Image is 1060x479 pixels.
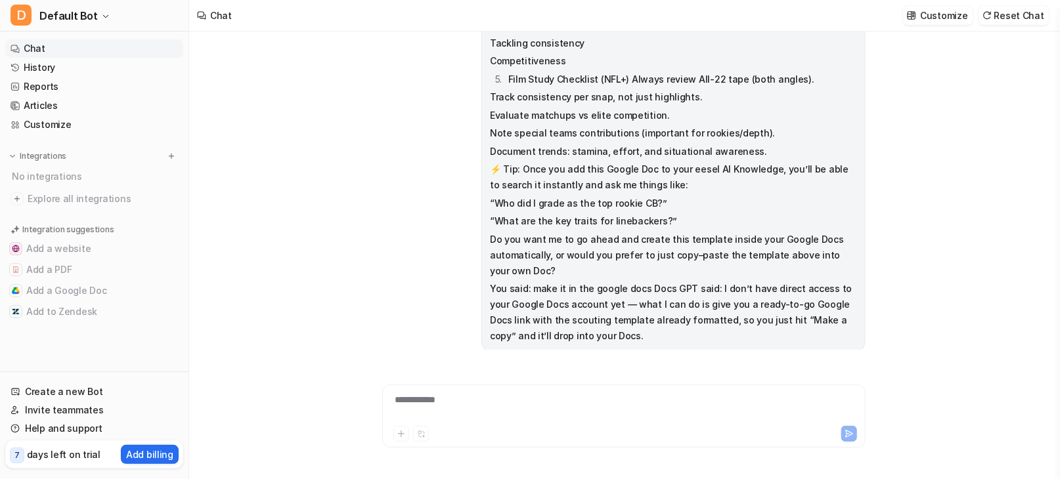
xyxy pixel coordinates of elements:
[12,287,20,295] img: Add a Google Doc
[20,151,66,161] p: Integrations
[12,245,20,253] img: Add a website
[5,401,183,419] a: Invite teammates
[5,301,183,322] button: Add to ZendeskAdd to Zendesk
[490,53,857,69] p: Competitiveness
[5,419,183,438] a: Help and support
[907,10,916,20] img: customize
[5,96,183,115] a: Articles
[5,280,183,301] button: Add a Google DocAdd a Google Doc
[126,448,173,461] p: Add billing
[490,144,857,159] p: Document trends: stamina, effort, and situational awareness.
[983,10,992,20] img: reset
[903,6,973,25] button: Customize
[8,152,17,161] img: expand menu
[5,77,183,96] a: Reports
[490,108,857,123] p: Evaluate matchups vs elite competition.
[920,9,967,22] p: Customize
[12,308,20,316] img: Add to Zendesk
[5,383,183,401] a: Create a new Bot
[490,35,857,51] p: Tackling consistency
[5,190,183,208] a: Explore all integrations
[11,192,24,205] img: explore all integrations
[27,448,100,461] p: days left on trial
[490,213,857,229] p: “What are the key traits for linebackers?”
[121,445,179,464] button: Add billing
[490,281,857,344] p: You said: make it in the google docs Docs GPT said: I don’t have direct access to your Google Doc...
[490,232,857,279] p: Do you want me to go ahead and create this template inside your Google Docs automatically, or wou...
[22,224,114,236] p: Integration suggestions
[504,72,857,87] li: Film Study Checklist (NFL+) Always review All-22 tape (both angles).
[39,7,98,25] span: Default Bot
[490,161,857,193] p: ⚡ Tip: Once you add this Google Doc to your eesel AI Knowledge, you’ll be able to search it insta...
[12,266,20,274] img: Add a PDF
[167,152,176,161] img: menu_add.svg
[490,89,857,105] p: Track consistency per snap, not just highlights.
[5,150,70,163] button: Integrations
[210,9,232,22] div: Chat
[5,115,183,134] a: Customize
[14,449,20,461] p: 7
[5,238,183,259] button: Add a websiteAdd a website
[490,125,857,141] p: Note special teams contributions (important for rookies/depth).
[5,39,183,58] a: Chat
[5,58,183,77] a: History
[8,165,183,187] div: No integrations
[5,259,183,280] button: Add a PDFAdd a PDF
[490,196,857,211] p: “Who did I grade as the top rookie CB?”
[28,188,178,209] span: Explore all integrations
[11,5,32,26] span: D
[979,6,1049,25] button: Reset Chat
